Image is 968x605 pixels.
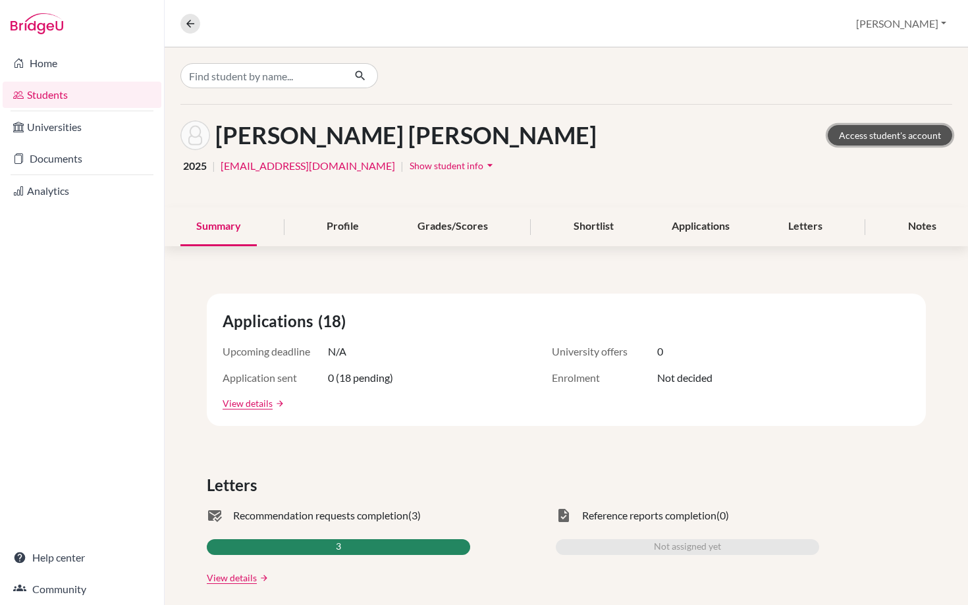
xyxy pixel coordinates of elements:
[223,309,318,333] span: Applications
[328,370,393,386] span: 0 (18 pending)
[207,571,257,585] a: View details
[483,159,497,172] i: arrow_drop_down
[772,207,838,246] div: Letters
[180,120,210,150] img: Veronica Navarrete Cevada's avatar
[850,11,952,36] button: [PERSON_NAME]
[212,158,215,174] span: |
[657,344,663,359] span: 0
[582,508,716,523] span: Reference reports completion
[3,544,161,571] a: Help center
[657,370,713,386] span: Not decided
[402,207,504,246] div: Grades/Scores
[3,50,161,76] a: Home
[183,158,207,174] span: 2025
[11,13,63,34] img: Bridge-U
[552,370,657,386] span: Enrolment
[716,508,729,523] span: (0)
[336,539,341,555] span: 3
[828,125,952,145] a: Access student's account
[223,370,328,386] span: Application sent
[3,114,161,140] a: Universities
[207,473,262,497] span: Letters
[257,573,269,583] a: arrow_forward
[318,309,351,333] span: (18)
[3,178,161,204] a: Analytics
[221,158,395,174] a: [EMAIL_ADDRESS][DOMAIN_NAME]
[656,207,745,246] div: Applications
[410,160,483,171] span: Show student info
[558,207,630,246] div: Shortlist
[328,344,346,359] span: N/A
[3,82,161,108] a: Students
[892,207,952,246] div: Notes
[207,508,223,523] span: mark_email_read
[223,344,328,359] span: Upcoming deadline
[223,396,273,410] a: View details
[3,576,161,602] a: Community
[409,155,497,176] button: Show student infoarrow_drop_down
[215,121,597,149] h1: [PERSON_NAME] [PERSON_NAME]
[400,158,404,174] span: |
[180,207,257,246] div: Summary
[180,63,344,88] input: Find student by name...
[311,207,375,246] div: Profile
[3,145,161,172] a: Documents
[233,508,408,523] span: Recommendation requests completion
[408,508,421,523] span: (3)
[552,344,657,359] span: University offers
[273,399,284,408] a: arrow_forward
[654,539,721,555] span: Not assigned yet
[556,508,572,523] span: task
